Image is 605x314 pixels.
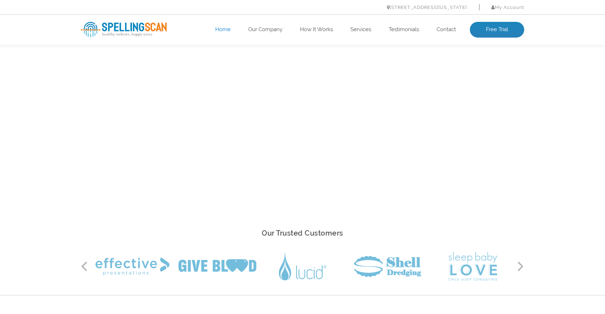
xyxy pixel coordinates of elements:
[354,256,421,277] img: Shell Dredging
[517,261,524,272] button: Next
[81,227,524,240] h2: Our Trusted Customers
[279,253,326,280] img: Lucid
[448,252,497,281] img: Sleep Baby Love
[95,257,169,275] img: Effective
[81,261,88,272] button: Previous
[178,259,256,274] img: Give Blood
